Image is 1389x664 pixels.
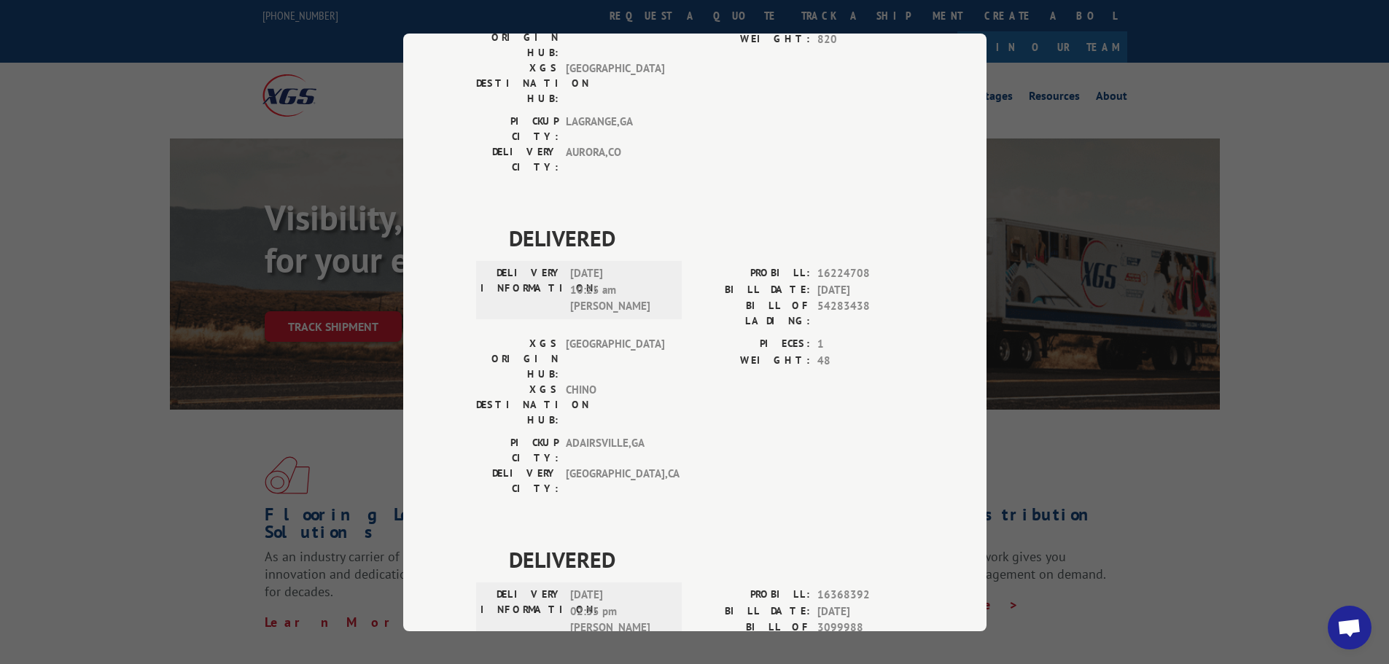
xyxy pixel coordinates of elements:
[695,352,810,369] label: WEIGHT:
[566,435,664,466] span: ADAIRSVILLE , GA
[566,382,664,428] span: CHINO
[695,587,810,604] label: PROBILL:
[817,265,914,282] span: 16224708
[566,144,664,175] span: AURORA , CO
[570,587,669,636] span: [DATE] 02:35 pm [PERSON_NAME]
[476,382,559,428] label: XGS DESTINATION HUB:
[817,587,914,604] span: 16368392
[817,620,914,650] span: 3099988
[476,60,559,106] label: XGS DESTINATION HUB:
[695,281,810,298] label: BILL DATE:
[695,31,810,47] label: WEIGHT:
[509,222,914,254] span: DELIVERED
[476,15,559,60] label: XGS ORIGIN HUB:
[570,265,669,315] span: [DATE] 10:25 am [PERSON_NAME]
[817,31,914,47] span: 820
[566,114,664,144] span: LAGRANGE , GA
[817,352,914,369] span: 48
[817,281,914,298] span: [DATE]
[509,543,914,576] span: DELIVERED
[566,60,664,106] span: [GEOGRAPHIC_DATA]
[476,114,559,144] label: PICKUP CITY:
[476,144,559,175] label: DELIVERY CITY:
[566,466,664,496] span: [GEOGRAPHIC_DATA] , CA
[695,603,810,620] label: BILL DATE:
[480,265,563,315] label: DELIVERY INFORMATION:
[817,336,914,353] span: 1
[566,336,664,382] span: [GEOGRAPHIC_DATA]
[476,435,559,466] label: PICKUP CITY:
[817,603,914,620] span: [DATE]
[695,336,810,353] label: PIECES:
[1328,606,1372,649] div: Open chat
[476,336,559,382] label: XGS ORIGIN HUB:
[817,298,914,329] span: 54283438
[566,15,664,60] span: [GEOGRAPHIC_DATA]
[695,298,810,329] label: BILL OF LADING:
[695,265,810,282] label: PROBILL:
[695,620,810,650] label: BILL OF LADING:
[476,466,559,496] label: DELIVERY CITY:
[480,587,563,636] label: DELIVERY INFORMATION:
